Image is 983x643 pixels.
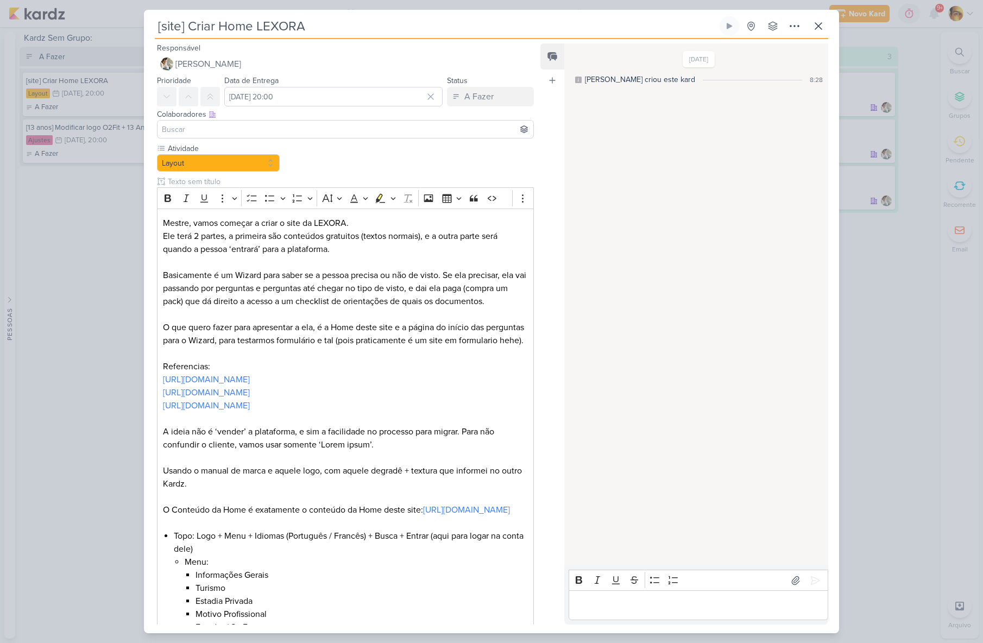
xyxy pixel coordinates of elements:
[157,43,200,53] label: Responsável
[157,76,191,85] label: Prioridade
[167,143,280,154] label: Atividade
[166,176,534,187] input: Texto sem título
[157,187,534,209] div: Editor toolbar
[157,54,534,74] button: [PERSON_NAME]
[725,22,734,30] div: Ligar relógio
[423,505,510,515] a: [URL][DOMAIN_NAME]
[163,360,528,373] p: Referencias:
[447,87,534,106] button: A Fazer
[163,230,528,256] p: Ele terá 2 partes, a primeira são conteúdos gratuitos (textos normais), e a outra parte será quan...
[585,74,695,85] div: [PERSON_NAME] criou este kard
[160,123,531,136] input: Buscar
[196,569,528,582] li: Informações Gerais
[163,425,528,451] p: A ideia não é ‘vender’ a plataforma, e sim a facilidade no processo para migrar. Para não confund...
[163,269,528,308] p: Basicamente é um Wizard para saber se a pessoa precisa ou não de visto. Se ela precisar, ela vai ...
[160,58,173,71] img: Raphael Simas
[157,154,280,172] button: Layout
[569,570,828,591] div: Editor toolbar
[175,58,241,71] span: [PERSON_NAME]
[224,87,443,106] input: Select a date
[163,374,250,385] a: [URL][DOMAIN_NAME]
[196,608,528,621] li: Motivo Profissional
[196,621,528,634] li: Estudar / Se Formar
[810,75,823,85] div: 8:28
[163,387,250,398] a: [URL][DOMAIN_NAME]
[163,503,528,516] p: O Conteúdo da Home é exatamente o conteúdo da Home deste site:
[157,109,534,120] div: Colaboradores
[464,90,494,103] div: A Fazer
[569,590,828,620] div: Editor editing area: main
[224,76,279,85] label: Data de Entrega
[163,217,528,230] p: Mestre, vamos começar a criar o site da LEXORA.
[196,595,528,608] li: Estadia Privada
[155,16,717,36] input: Kard Sem Título
[196,582,528,595] li: Turismo
[447,76,468,85] label: Status
[163,464,528,490] p: Usando o manual de marca e aquele logo, com aquele degradê + textura que informei no outro Kardz.
[163,400,250,411] a: [URL][DOMAIN_NAME]
[163,321,528,347] p: O que quero fazer para apresentar a ela, é a Home deste site e a página do início das perguntas p...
